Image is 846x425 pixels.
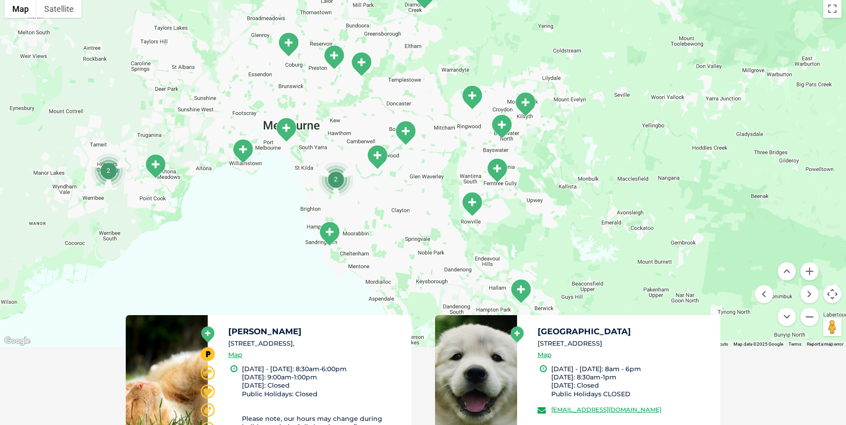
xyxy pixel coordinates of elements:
div: Ferntree Gully [486,158,508,183]
span: Map data ©2025 Google [733,342,783,347]
button: Move right [800,285,819,303]
li: [STREET_ADDRESS], [228,339,403,348]
button: Move up [778,262,796,280]
div: Ashburton [366,145,389,170]
button: Zoom out [800,308,819,326]
li: [DATE] - [DATE]: 8am - 6pm [DATE]: 8:30am-1pm [DATE]: Closed Public Holidays CLOSED [551,365,713,398]
button: Zoom in [800,262,819,280]
button: Drag Pegman onto the map to open Street View [823,318,841,336]
div: 2 [91,153,126,188]
h5: [GEOGRAPHIC_DATA] [538,327,713,336]
div: Warringal [350,52,373,77]
div: Coburg [277,32,300,57]
img: Google [2,335,32,347]
div: Narre Warren [509,279,532,304]
div: 2 [318,162,353,197]
div: Box Hill [394,120,417,145]
a: [EMAIL_ADDRESS][DOMAIN_NAME] [551,406,661,413]
button: Move left [755,285,773,303]
button: Map camera controls [823,285,841,303]
div: Kilsyth [514,92,537,117]
div: Bayswater [490,114,513,139]
a: Open this area in Google Maps (opens a new window) [2,335,32,347]
a: Terms [789,342,801,347]
button: Search [828,41,837,51]
div: North Ringwood [461,85,483,110]
div: South Melbourne [275,117,297,142]
a: Report a map error [807,342,843,347]
div: Williamstown [231,139,254,164]
div: Stud Park [461,192,483,217]
li: [STREET_ADDRESS] [538,339,713,348]
div: Point Cook [144,154,167,179]
a: Map [228,350,242,360]
a: Map [538,350,552,360]
button: Move down [778,308,796,326]
h5: [PERSON_NAME] [228,327,403,336]
div: Sandringham [318,221,341,246]
div: Preston [323,45,345,70]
